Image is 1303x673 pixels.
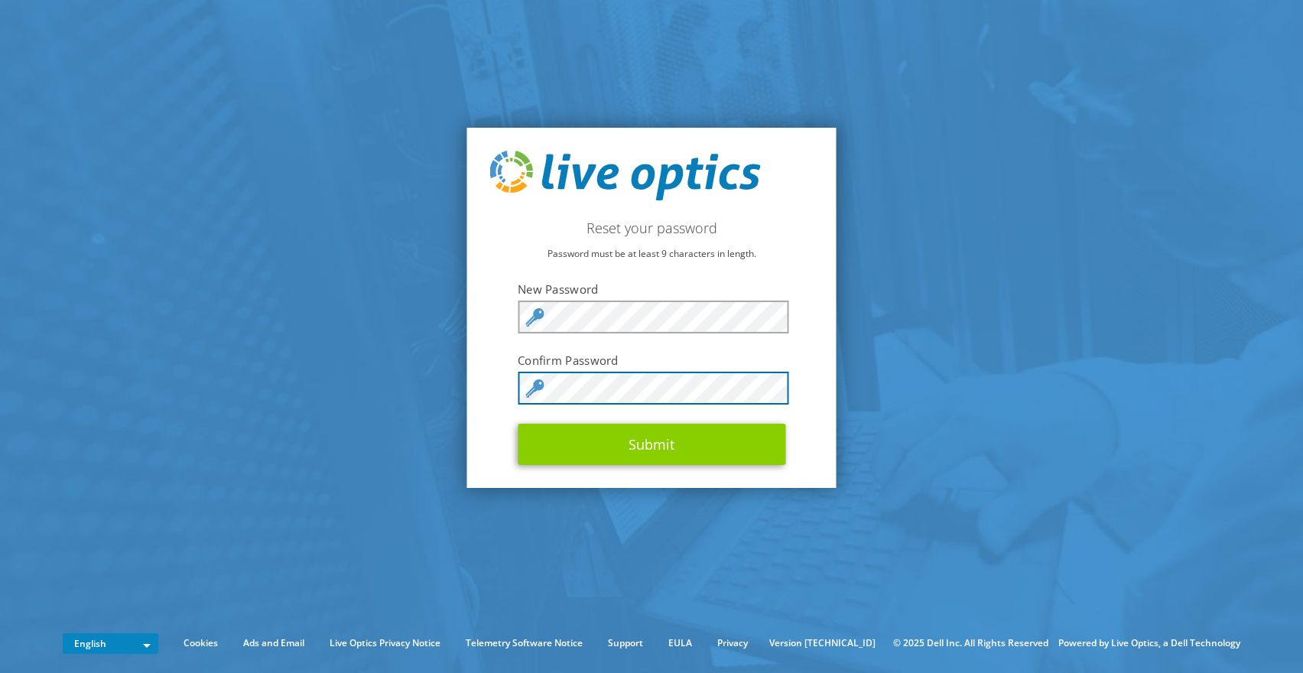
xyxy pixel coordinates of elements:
[318,635,452,652] a: Live Optics Privacy Notice
[490,151,761,201] img: live_optics_svg.svg
[1058,635,1240,652] li: Powered by Live Optics, a Dell Technology
[172,635,229,652] a: Cookies
[490,245,814,262] p: Password must be at least 9 characters in length.
[518,424,785,465] button: Submit
[490,219,814,236] h2: Reset your password
[762,635,883,652] li: Version [TECHNICAL_ID]
[706,635,759,652] a: Privacy
[657,635,703,652] a: EULA
[596,635,655,652] a: Support
[518,353,785,368] label: Confirm Password
[232,635,316,652] a: Ads and Email
[885,635,1056,652] li: © 2025 Dell Inc. All Rights Reserved
[454,635,594,652] a: Telemetry Software Notice
[518,281,785,297] label: New Password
